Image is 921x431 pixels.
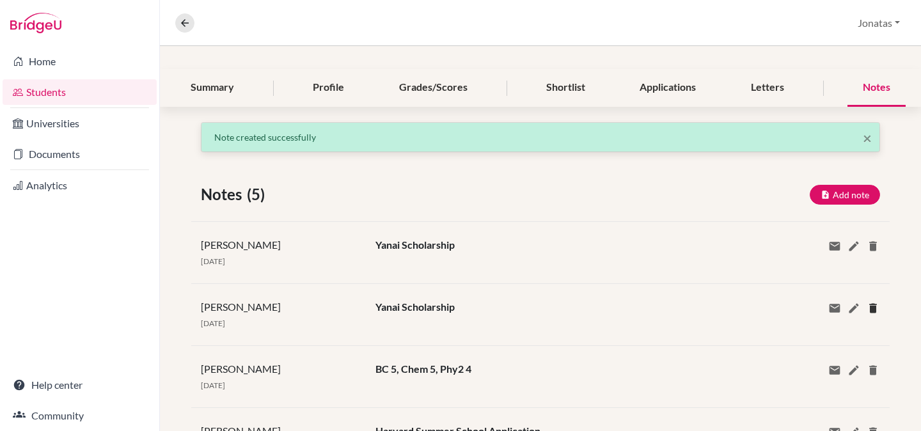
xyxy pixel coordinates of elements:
[247,183,270,206] span: (5)
[3,49,157,74] a: Home
[3,79,157,105] a: Students
[201,318,225,328] span: [DATE]
[847,69,906,107] div: Notes
[3,173,157,198] a: Analytics
[863,129,872,147] span: ×
[175,69,249,107] div: Summary
[297,69,359,107] div: Profile
[201,256,225,266] span: [DATE]
[201,301,281,313] span: [PERSON_NAME]
[736,69,799,107] div: Letters
[3,111,157,136] a: Universities
[375,239,455,251] span: Yanai Scholarship
[375,301,455,313] span: Yanai Scholarship
[3,141,157,167] a: Documents
[810,185,880,205] button: Add note
[531,69,601,107] div: Shortlist
[384,69,483,107] div: Grades/Scores
[214,130,867,144] p: Note created successfully
[201,183,247,206] span: Notes
[10,13,61,33] img: Bridge-U
[863,130,872,146] button: Close
[201,239,281,251] span: [PERSON_NAME]
[852,11,906,35] button: Jonatas
[201,363,281,375] span: [PERSON_NAME]
[3,372,157,398] a: Help center
[375,363,471,375] span: BC 5, Chem 5, Phy2 4
[624,69,711,107] div: Applications
[201,380,225,390] span: [DATE]
[3,403,157,428] a: Community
